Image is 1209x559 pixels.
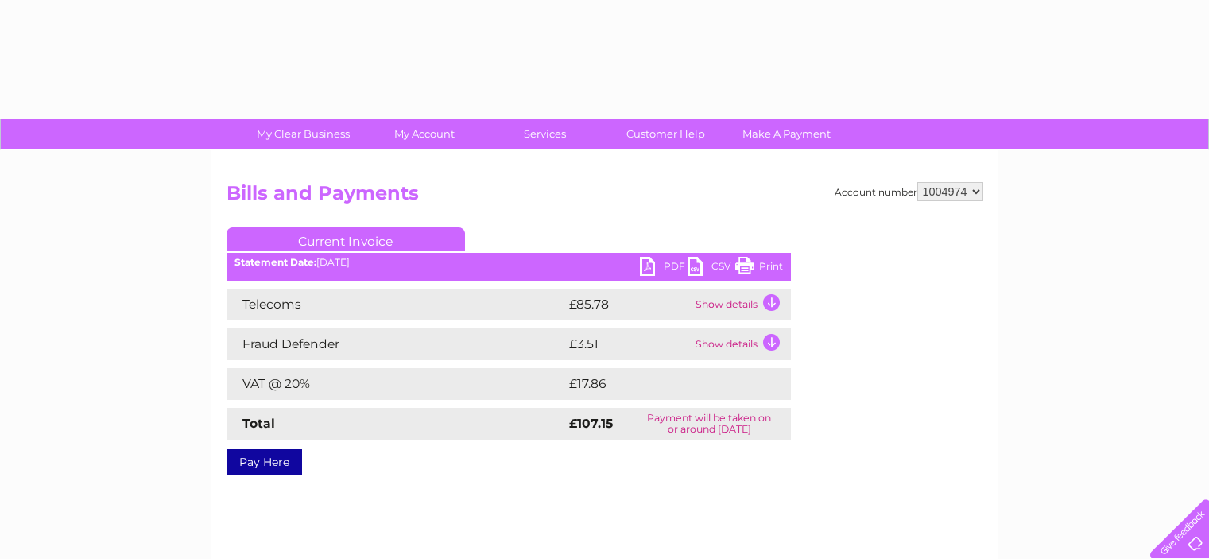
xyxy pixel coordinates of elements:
[721,119,852,149] a: Make A Payment
[238,119,369,149] a: My Clear Business
[735,257,783,280] a: Print
[227,257,791,268] div: [DATE]
[227,328,565,360] td: Fraud Defender
[227,182,983,212] h2: Bills and Payments
[569,416,613,431] strong: £107.15
[600,119,731,149] a: Customer Help
[242,416,275,431] strong: Total
[227,289,565,320] td: Telecoms
[688,257,735,280] a: CSV
[358,119,490,149] a: My Account
[227,227,465,251] a: Current Invoice
[692,328,791,360] td: Show details
[835,182,983,201] div: Account number
[234,256,316,268] b: Statement Date:
[565,328,692,360] td: £3.51
[479,119,610,149] a: Services
[640,257,688,280] a: PDF
[565,368,758,400] td: £17.86
[628,408,790,440] td: Payment will be taken on or around [DATE]
[565,289,692,320] td: £85.78
[692,289,791,320] td: Show details
[227,368,565,400] td: VAT @ 20%
[227,449,302,475] a: Pay Here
